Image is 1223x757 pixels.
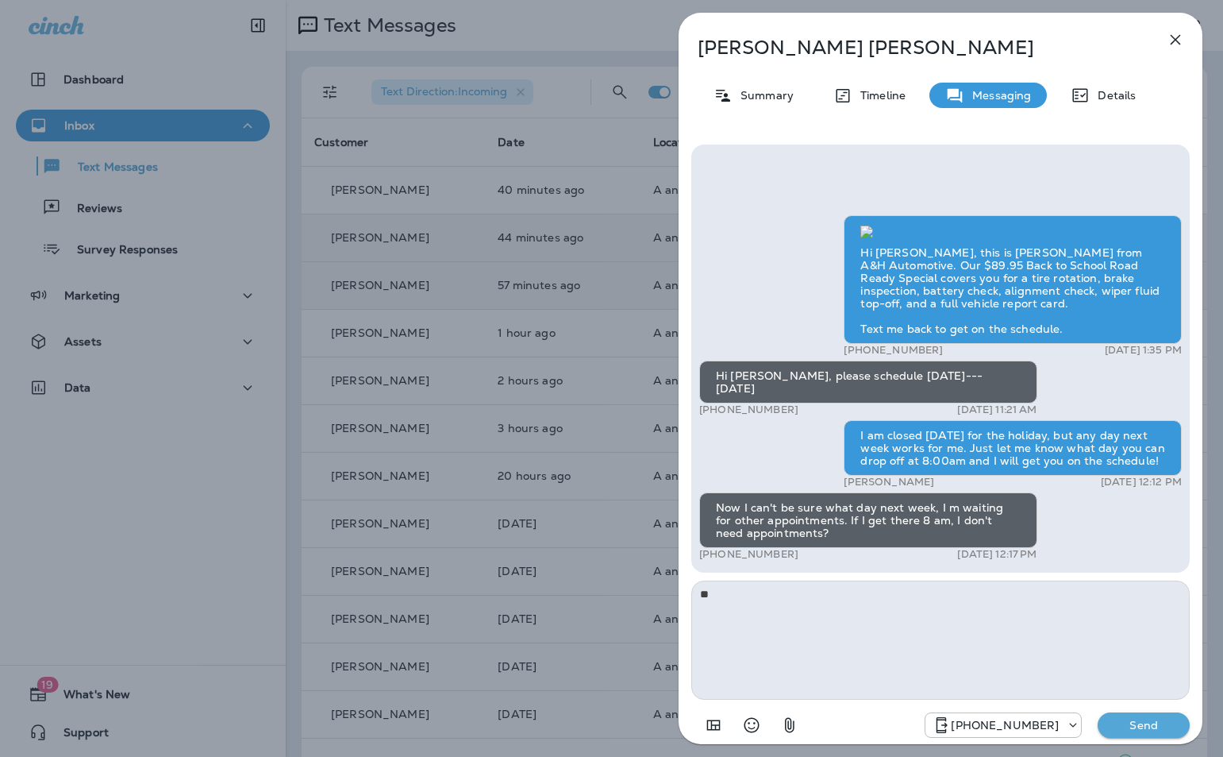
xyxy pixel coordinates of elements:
p: [PHONE_NUMBER] [951,719,1059,732]
p: Details [1090,89,1136,102]
p: [PHONE_NUMBER] [699,548,798,561]
button: Select an emoji [736,709,767,741]
div: Now I can't be sure what day next week, I m waiting for other appointments. If I get there 8 am, ... [699,492,1037,548]
p: [PERSON_NAME] [844,476,934,489]
p: [PERSON_NAME] [PERSON_NAME] [698,37,1131,59]
button: Add in a premade template [698,709,729,741]
p: [PHONE_NUMBER] [699,404,798,416]
p: Timeline [852,89,906,102]
div: +1 (405) 873-8731 [925,716,1081,735]
p: [DATE] 12:12 PM [1101,476,1182,489]
div: I am closed [DATE] for the holiday, but any day next week works for me. Just let me know what day... [844,420,1182,476]
button: Send [1098,713,1190,738]
p: [PHONE_NUMBER] [844,344,943,357]
div: Hi [PERSON_NAME], this is [PERSON_NAME] from A&H Automotive. Our $89.95 Back to School Road Ready... [844,215,1182,344]
p: [DATE] 1:35 PM [1105,344,1182,357]
p: Messaging [964,89,1031,102]
p: Send [1110,718,1177,732]
p: [DATE] 11:21 AM [957,404,1036,416]
div: Hi [PERSON_NAME], please schedule [DATE]--- [DATE] [699,361,1037,404]
p: Summary [733,89,794,102]
img: twilio-download [860,226,873,238]
p: [DATE] 12:17 PM [957,548,1036,561]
